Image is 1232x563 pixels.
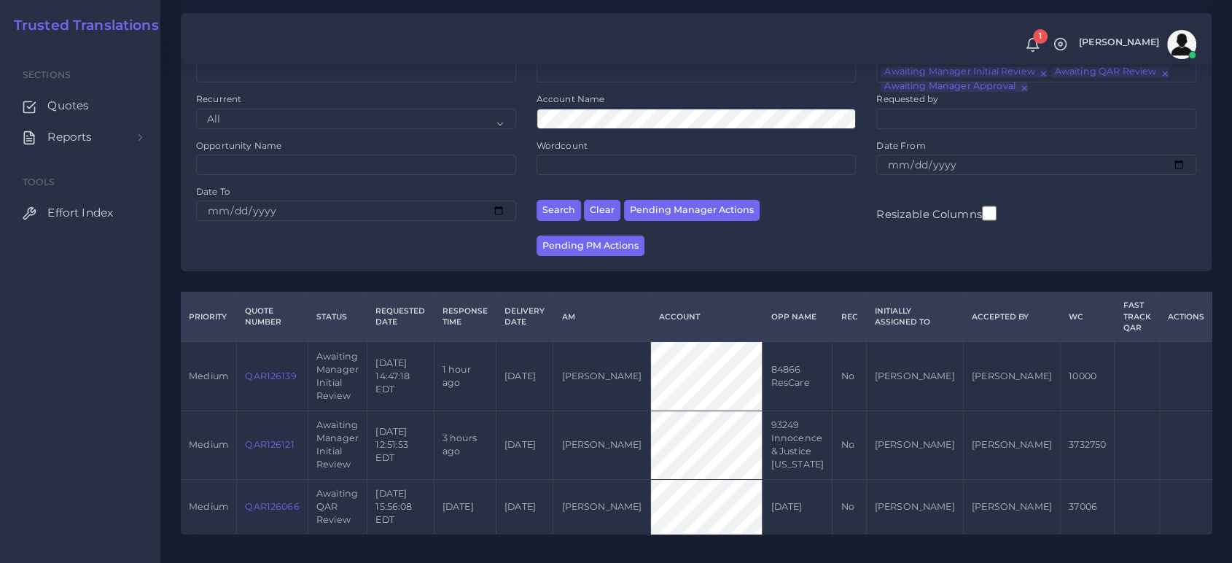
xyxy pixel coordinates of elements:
span: Reports [47,129,92,145]
span: Sections [23,69,71,80]
td: [DATE] 12:51:53 EDT [367,411,434,479]
span: medium [189,439,228,450]
td: [DATE] 15:56:08 EDT [367,479,434,534]
label: Resizable Columns [876,204,996,222]
td: 84866 ResCare [763,341,833,411]
td: 37006 [1061,479,1115,534]
td: 10000 [1061,341,1115,411]
td: [DATE] 14:47:18 EDT [367,341,434,411]
th: Response Time [434,292,496,342]
label: Account Name [537,93,605,105]
button: Clear [584,200,620,221]
th: Priority [181,292,237,342]
button: Pending Manager Actions [624,200,760,221]
td: Awaiting Manager Initial Review [308,411,367,479]
td: No [833,341,866,411]
th: Opp Name [763,292,833,342]
th: Actions [1159,292,1212,342]
a: Trusted Translations [4,18,159,34]
th: Status [308,292,367,342]
th: REC [833,292,866,342]
th: Initially Assigned to [866,292,963,342]
a: QAR126066 [245,501,299,512]
th: WC [1061,292,1115,342]
td: [DATE] [496,341,553,411]
td: No [833,479,866,534]
td: No [833,411,866,479]
td: [PERSON_NAME] [866,341,963,411]
span: 1 [1033,29,1048,44]
a: Quotes [11,90,149,121]
td: [PERSON_NAME] [553,341,650,411]
label: Wordcount [537,139,588,152]
th: AM [553,292,650,342]
td: [PERSON_NAME] [963,341,1060,411]
a: QAR126121 [245,439,294,450]
td: [PERSON_NAME] [866,479,963,534]
td: Awaiting QAR Review [308,479,367,534]
li: Awaiting Manager Approval [881,82,1027,92]
img: avatar [1167,30,1196,59]
button: Search [537,200,581,221]
span: Tools [23,176,55,187]
button: Pending PM Actions [537,236,644,257]
th: Fast Track QAR [1115,292,1159,342]
td: 93249 Innocence & Justice [US_STATE] [763,411,833,479]
td: [PERSON_NAME] [963,411,1060,479]
span: [PERSON_NAME] [1079,38,1159,47]
span: medium [189,501,228,512]
span: Effort Index [47,205,113,221]
td: [PERSON_NAME] [553,479,650,534]
td: Awaiting Manager Initial Review [308,341,367,411]
th: Account [650,292,763,342]
th: Accepted by [963,292,1060,342]
input: Resizable Columns [982,204,997,222]
label: Date To [196,185,230,198]
td: [DATE] [496,479,553,534]
td: [PERSON_NAME] [553,411,650,479]
th: Requested Date [367,292,434,342]
a: Reports [11,122,149,152]
td: 3732750 [1061,411,1115,479]
a: 1 [1020,37,1045,53]
td: 1 hour ago [434,341,496,411]
td: [PERSON_NAME] [866,411,963,479]
label: Opportunity Name [196,139,281,152]
span: medium [189,370,228,381]
span: Quotes [47,98,89,114]
th: Quote Number [237,292,308,342]
a: QAR126139 [245,370,296,381]
a: Effort Index [11,198,149,228]
label: Requested by [876,93,938,105]
label: Recurrent [196,93,241,105]
li: Awaiting Manager Initial Review [881,67,1047,77]
td: [PERSON_NAME] [963,479,1060,534]
a: [PERSON_NAME]avatar [1072,30,1201,59]
td: [DATE] [434,479,496,534]
label: Date From [876,139,925,152]
td: 3 hours ago [434,411,496,479]
th: Delivery Date [496,292,553,342]
li: Awaiting QAR Review [1051,67,1169,77]
td: [DATE] [496,411,553,479]
td: [DATE] [763,479,833,534]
